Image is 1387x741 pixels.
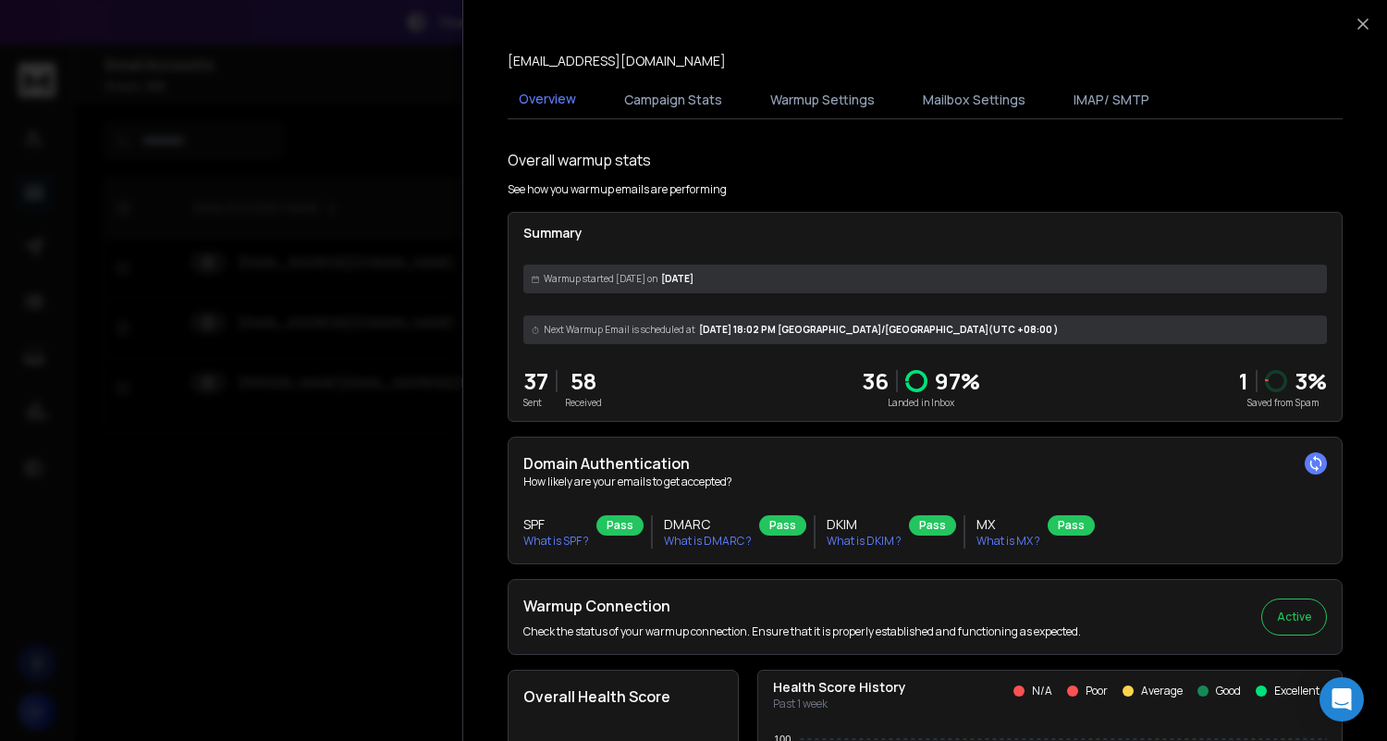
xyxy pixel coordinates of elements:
[523,595,1081,617] h2: Warmup Connection
[565,396,602,410] p: Received
[544,272,657,286] span: Warmup started [DATE] on
[508,52,726,70] p: [EMAIL_ADDRESS][DOMAIN_NAME]
[523,265,1327,293] div: [DATE]
[759,80,886,120] button: Warmup Settings
[508,182,727,197] p: See how you warmup emails are performing
[773,678,906,697] p: Health Score History
[773,697,906,711] p: Past 1 week
[1261,599,1327,636] button: Active
[759,515,806,536] div: Pass
[827,515,902,534] h3: DKIM
[935,366,980,396] p: 97 %
[508,149,651,171] h1: Overall warmup stats
[523,224,1327,242] p: Summary
[862,396,980,410] p: Landed in Inbox
[976,534,1040,549] p: What is MX ?
[1216,684,1241,698] p: Good
[664,534,752,549] p: What is DMARC ?
[1048,515,1095,536] div: Pass
[909,515,956,536] div: Pass
[596,515,644,536] div: Pass
[523,452,1327,475] h2: Domain Authentication
[862,366,889,396] p: 36
[523,534,589,549] p: What is SPF ?
[1295,366,1327,396] p: 3 %
[1239,365,1248,396] strong: 1
[976,515,1040,534] h3: MX
[1062,80,1160,120] button: IMAP/ SMTP
[523,315,1327,344] div: [DATE] 18:02 PM [GEOGRAPHIC_DATA]/[GEOGRAPHIC_DATA] (UTC +08:00 )
[1319,677,1364,722] div: Open Intercom Messenger
[523,396,548,410] p: Sent
[523,475,1327,489] p: How likely are your emails to get accepted?
[613,80,733,120] button: Campaign Stats
[1032,684,1052,698] p: N/A
[1239,396,1327,410] p: Saved from Spam
[523,624,1081,639] p: Check the status of your warmup connection. Ensure that it is properly established and functionin...
[523,685,723,708] h2: Overall Health Score
[523,366,548,396] p: 37
[544,323,695,337] span: Next Warmup Email is scheduled at
[523,515,589,534] h3: SPF
[1141,684,1183,698] p: Average
[508,79,587,121] button: Overview
[1274,684,1319,698] p: Excellent
[1086,684,1108,698] p: Poor
[912,80,1037,120] button: Mailbox Settings
[664,515,752,534] h3: DMARC
[827,534,902,549] p: What is DKIM ?
[565,366,602,396] p: 58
